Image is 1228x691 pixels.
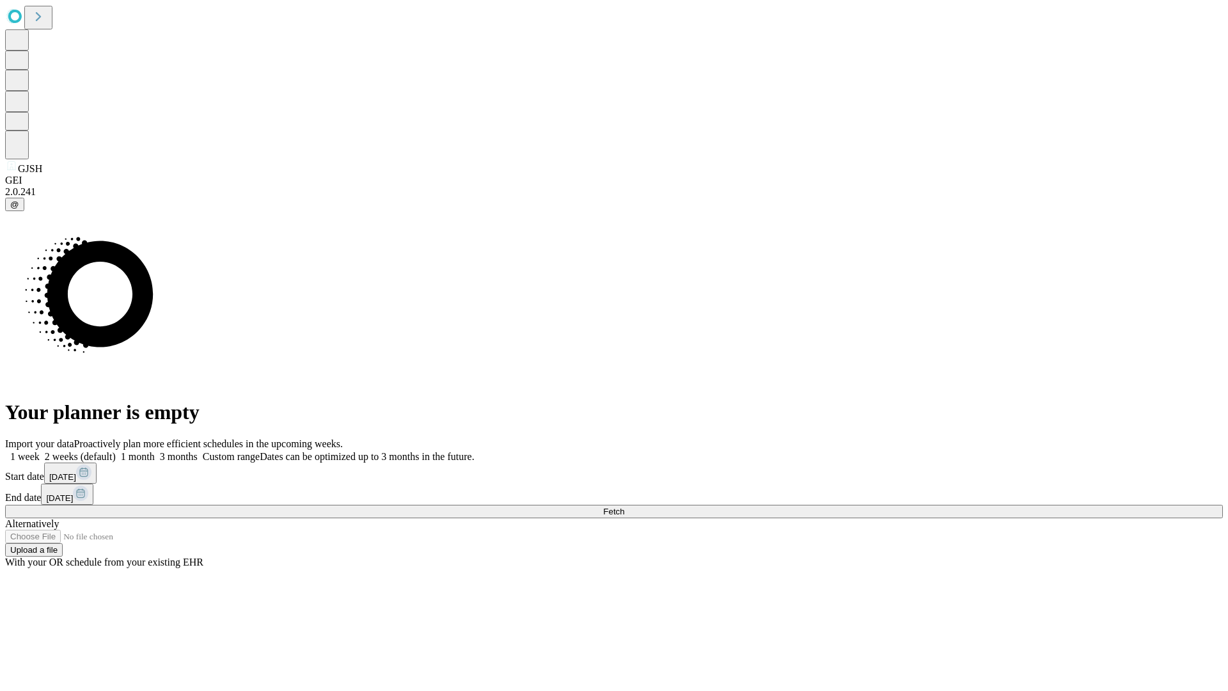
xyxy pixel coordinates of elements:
span: 2 weeks (default) [45,451,116,462]
button: Fetch [5,505,1223,518]
h1: Your planner is empty [5,401,1223,424]
span: [DATE] [49,472,76,482]
span: Fetch [603,507,624,516]
button: Upload a file [5,543,63,557]
div: GEI [5,175,1223,186]
span: @ [10,200,19,209]
span: Import your data [5,438,74,449]
span: Custom range [203,451,260,462]
div: End date [5,484,1223,505]
span: Proactively plan more efficient schedules in the upcoming weeks. [74,438,343,449]
span: 1 week [10,451,40,462]
span: GJSH [18,163,42,174]
div: Start date [5,463,1223,484]
button: [DATE] [44,463,97,484]
button: [DATE] [41,484,93,505]
div: 2.0.241 [5,186,1223,198]
span: 3 months [160,451,198,462]
span: 1 month [121,451,155,462]
span: With your OR schedule from your existing EHR [5,557,203,568]
span: Alternatively [5,518,59,529]
span: [DATE] [46,493,73,503]
span: Dates can be optimized up to 3 months in the future. [260,451,474,462]
button: @ [5,198,24,211]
